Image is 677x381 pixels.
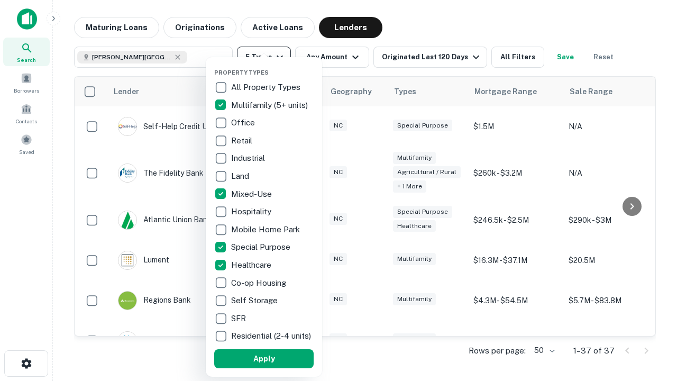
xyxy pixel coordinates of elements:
[231,99,310,112] p: Multifamily (5+ units)
[231,152,267,165] p: Industrial
[231,294,280,307] p: Self Storage
[231,330,313,342] p: Residential (2-4 units)
[231,259,273,271] p: Healthcare
[231,241,292,253] p: Special Purpose
[231,312,248,325] p: SFR
[231,188,274,201] p: Mixed-Use
[231,81,303,94] p: All Property Types
[231,277,288,289] p: Co-op Housing
[624,296,677,347] iframe: Chat Widget
[214,69,269,76] span: Property Types
[214,349,314,368] button: Apply
[231,170,251,183] p: Land
[231,134,254,147] p: Retail
[231,116,257,129] p: Office
[231,205,273,218] p: Hospitality
[231,223,302,236] p: Mobile Home Park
